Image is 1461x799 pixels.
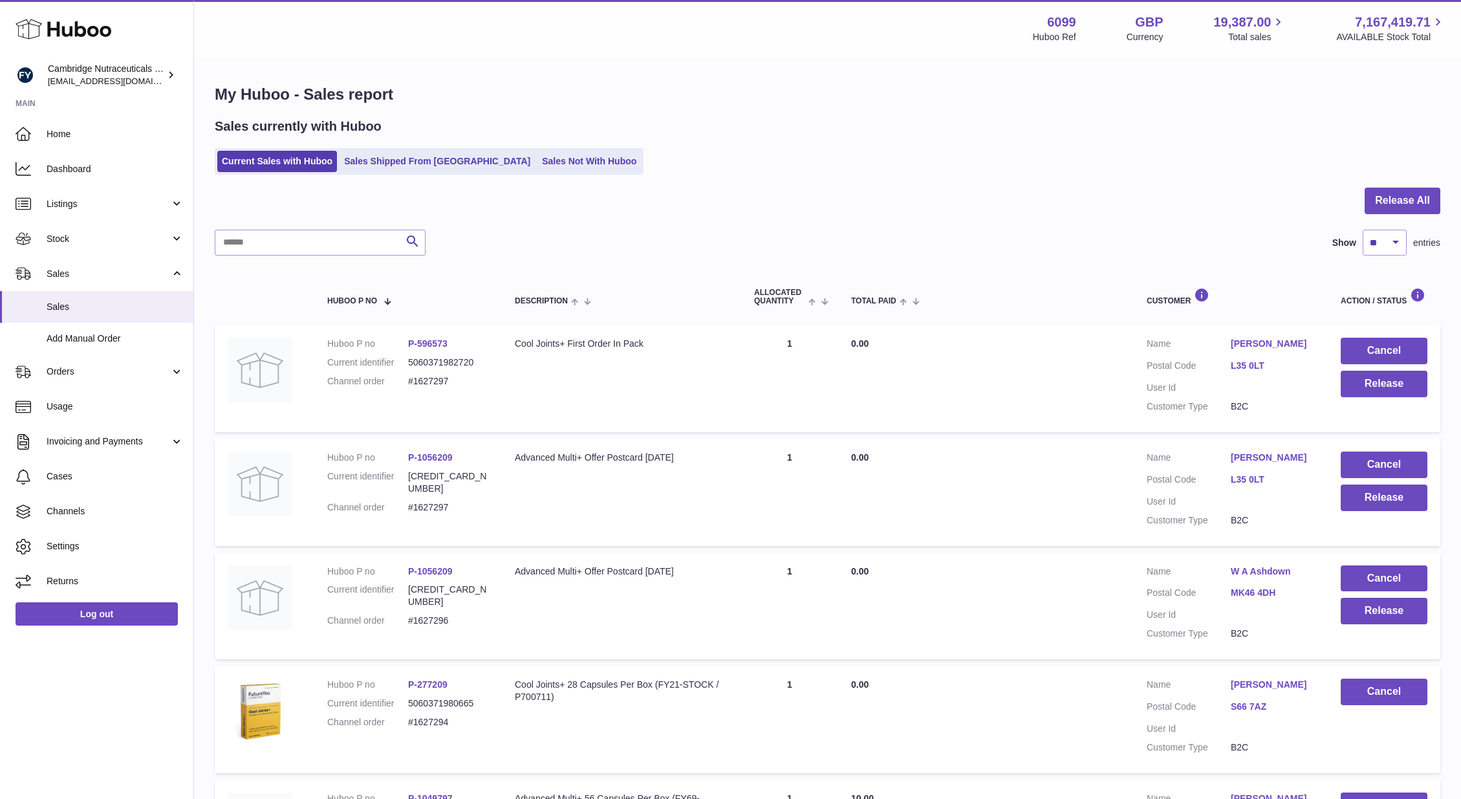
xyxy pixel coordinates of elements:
span: Invoicing and Payments [47,435,170,448]
dt: Huboo P no [327,452,408,464]
td: 1 [741,553,838,660]
span: Sales [47,301,184,313]
span: Usage [47,400,184,413]
span: AVAILABLE Stock Total [1336,31,1445,43]
dt: Channel order [327,501,408,514]
img: huboo@camnutra.com [16,65,35,85]
a: Current Sales with Huboo [217,151,337,172]
dt: Postal Code [1147,474,1231,489]
span: ALLOCATED Quantity [754,289,805,305]
a: P-277209 [408,679,448,690]
dt: Current identifier [327,356,408,369]
dt: Customer Type [1147,628,1231,640]
dt: User Id [1147,496,1231,508]
dt: Name [1147,679,1231,694]
img: no-photo.jpg [228,452,292,516]
strong: GBP [1135,14,1163,31]
dt: Customer Type [1147,741,1231,754]
a: [PERSON_NAME] [1231,338,1315,350]
img: no-photo.jpg [228,338,292,402]
span: Total paid [851,297,896,305]
img: no-photo.jpg [228,565,292,630]
a: L35 0LT [1231,360,1315,372]
a: S66 7AZ [1231,701,1315,713]
dt: Huboo P no [327,679,408,691]
span: Add Manual Order [47,333,184,345]
a: 7,167,419.71 AVAILABLE Stock Total [1336,14,1445,43]
dd: B2C [1231,741,1315,754]
dt: Huboo P no [327,338,408,350]
a: Sales Not With Huboo [537,151,641,172]
button: Cancel [1341,338,1427,364]
a: MK46 4DH [1231,587,1315,599]
h2: Sales currently with Huboo [215,118,382,135]
dt: Postal Code [1147,701,1231,716]
div: Customer [1147,288,1315,305]
dd: 5060371980665 [408,697,489,710]
dt: Customer Type [1147,400,1231,413]
div: Cool Joints+ 28 Capsules Per Box (FY21-STOCK / P700711) [515,679,728,703]
dt: Postal Code [1147,587,1231,602]
div: Cambridge Nutraceuticals Ltd [48,63,164,87]
dt: User Id [1147,609,1231,621]
dt: Name [1147,452,1231,467]
span: Cases [47,470,184,483]
span: Settings [47,540,184,553]
span: Total sales [1228,31,1286,43]
button: Release [1341,485,1427,511]
div: Advanced Multi+ Offer Postcard [DATE] [515,452,728,464]
span: Stock [47,233,170,245]
div: Huboo Ref [1033,31,1076,43]
dt: Name [1147,565,1231,581]
dt: Channel order [327,615,408,627]
dt: Current identifier [327,584,408,608]
label: Show [1332,237,1356,249]
dt: Channel order [327,716,408,728]
span: [EMAIL_ADDRESS][DOMAIN_NAME] [48,76,190,86]
strong: 6099 [1047,14,1076,31]
span: 0.00 [851,452,869,463]
td: 1 [741,325,838,432]
span: Orders [47,366,170,378]
span: Dashboard [47,163,184,175]
dd: B2C [1231,628,1315,640]
dt: Current identifier [327,470,408,495]
td: 1 [741,439,838,546]
span: 0.00 [851,338,869,349]
span: Description [515,297,568,305]
span: Huboo P no [327,297,377,305]
dd: #1627297 [408,501,489,514]
span: Channels [47,505,184,518]
span: entries [1413,237,1440,249]
a: P-596573 [408,338,448,349]
span: 19,387.00 [1213,14,1271,31]
span: 0.00 [851,679,869,690]
a: [PERSON_NAME] [1231,452,1315,464]
dd: [CREDIT_CARD_NUMBER] [408,470,489,495]
a: P-1056209 [408,452,453,463]
span: 7,167,419.71 [1355,14,1431,31]
dt: User Id [1147,382,1231,394]
dt: Current identifier [327,697,408,710]
a: 19,387.00 Total sales [1213,14,1286,43]
dd: B2C [1231,514,1315,527]
dd: #1627294 [408,716,489,728]
dt: Huboo P no [327,565,408,578]
span: Listings [47,198,170,210]
dd: [CREDIT_CARD_NUMBER] [408,584,489,608]
td: 1 [741,666,838,773]
button: Release All [1365,188,1440,214]
a: Sales Shipped From [GEOGRAPHIC_DATA] [340,151,535,172]
dd: B2C [1231,400,1315,413]
div: Action / Status [1341,288,1427,305]
dd: #1627296 [408,615,489,627]
button: Release [1341,371,1427,397]
div: Advanced Multi+ Offer Postcard [DATE] [515,565,728,578]
dt: User Id [1147,723,1231,735]
h1: My Huboo - Sales report [215,84,1440,105]
dt: Postal Code [1147,360,1231,375]
div: Currency [1127,31,1163,43]
dd: 5060371982720 [408,356,489,369]
dt: Channel order [327,375,408,388]
button: Cancel [1341,679,1427,705]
